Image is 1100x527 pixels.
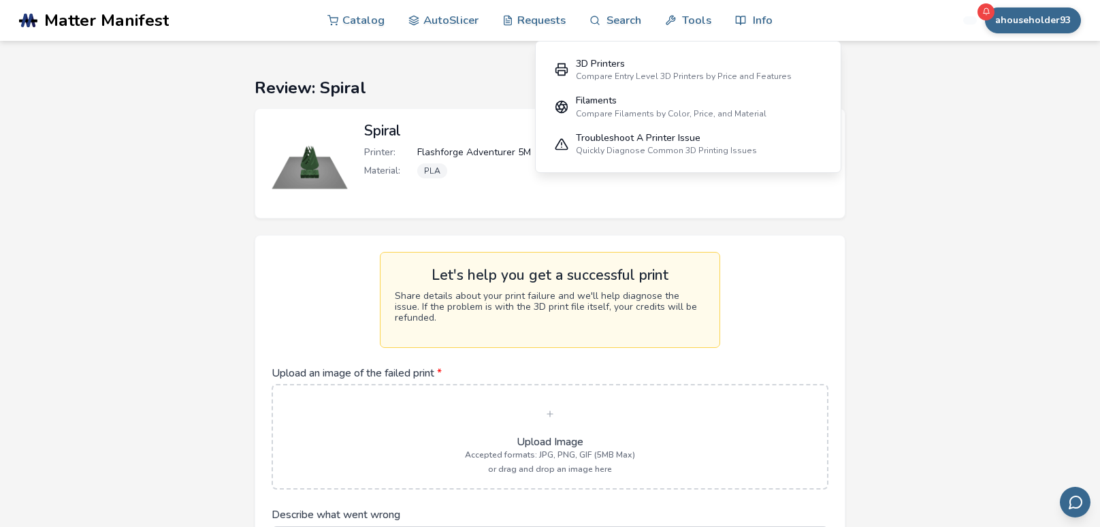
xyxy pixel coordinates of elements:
[545,51,831,89] a: 3D PrintersCompare Entry Level 3D Printers by Price and Features
[576,95,766,106] div: Filaments
[364,165,412,176] span: Material:
[417,147,531,158] span: Flashforge Adventurer 5M
[545,89,831,126] a: FilamentsCompare Filaments by Color, Price, and Material
[576,71,792,81] div: Compare Entry Level 3D Printers by Price and Features
[44,11,169,30] span: Matter Manifest
[272,509,828,521] label: Describe what went wrong
[395,267,705,283] h2: Let's help you get a successful print
[364,123,831,139] h2: Spiral
[465,450,635,460] span: Accepted formats: JPG, PNG, GIF (5MB Max)
[272,367,828,379] label: Upload an image of the failed print
[576,59,792,69] div: 3D Printers
[576,133,757,144] div: Troubleshoot A Printer Issue
[488,464,612,474] span: or drag and drop an image here
[576,109,766,118] div: Compare Filaments by Color, Price, and Material
[985,7,1081,33] button: ahouseholder93
[269,123,351,204] img: Spiral
[517,436,583,448] span: Upload Image
[395,291,705,323] p: Share details about your print failure and we'll help diagnose the issue. If the problem is with ...
[545,125,831,163] a: Troubleshoot A Printer IssueQuickly Diagnose Common 3D Printing Issues
[364,147,412,158] span: Printer:
[417,163,447,178] span: PLA
[576,146,757,155] div: Quickly Diagnose Common 3D Printing Issues
[1060,487,1090,517] button: Send feedback via email
[255,78,845,97] h1: Review: Spiral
